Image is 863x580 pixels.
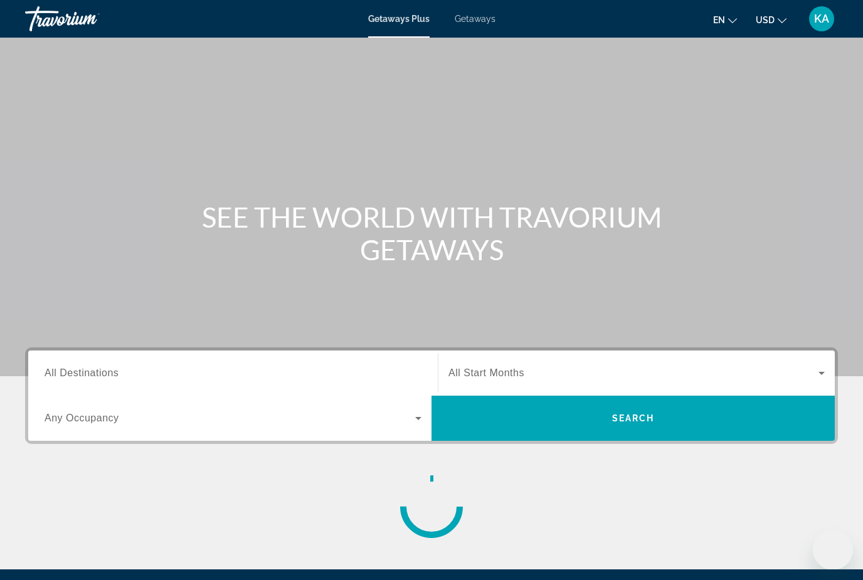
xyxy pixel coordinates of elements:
[612,413,655,423] span: Search
[45,367,119,378] span: All Destinations
[25,3,151,35] a: Travorium
[196,201,667,266] h1: SEE THE WORLD WITH TRAVORIUM GETAWAYS
[814,13,829,25] span: KA
[28,351,835,441] div: Search widget
[713,15,725,25] span: en
[713,11,737,29] button: Change language
[368,14,430,24] a: Getaways Plus
[756,11,786,29] button: Change currency
[813,530,853,570] iframe: Кнопка запуска окна обмена сообщениями
[431,396,835,441] button: Search
[448,367,524,378] span: All Start Months
[45,413,119,423] span: Any Occupancy
[756,15,775,25] span: USD
[805,6,838,32] button: User Menu
[455,14,495,24] a: Getaways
